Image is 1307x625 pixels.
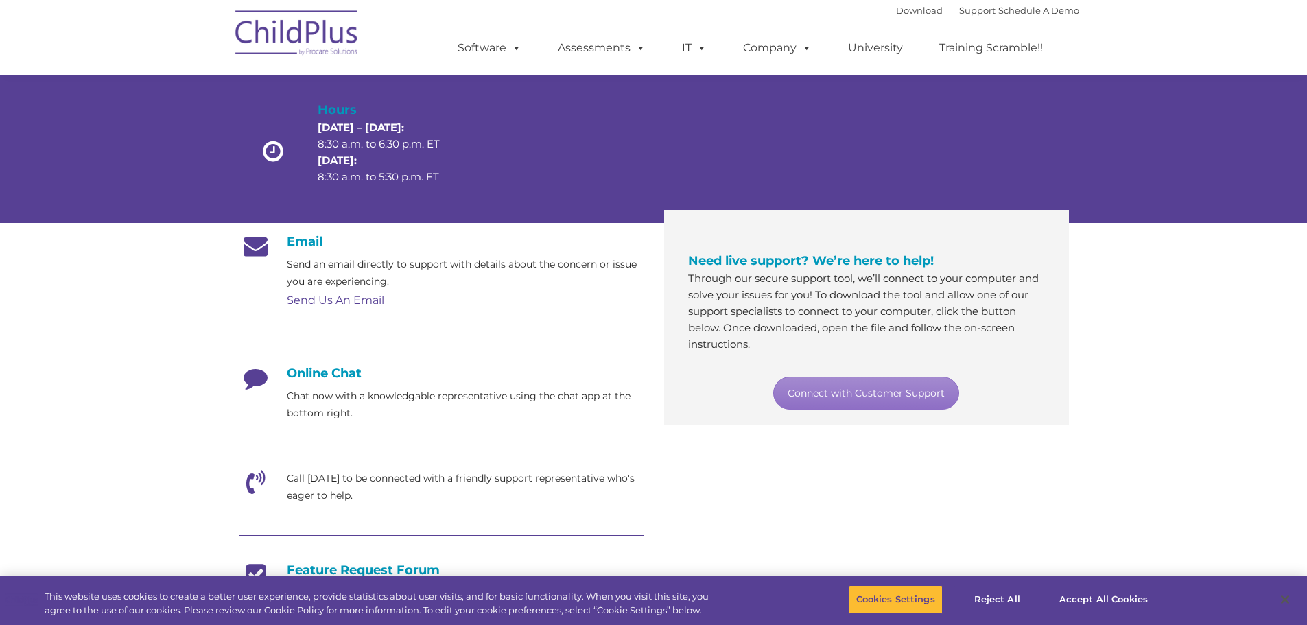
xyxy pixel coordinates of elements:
[318,121,404,134] strong: [DATE] – [DATE]:
[668,34,720,62] a: IT
[228,1,366,69] img: ChildPlus by Procare Solutions
[318,119,463,185] p: 8:30 a.m. to 6:30 p.m. ET 8:30 a.m. to 5:30 p.m. ET
[318,154,357,167] strong: [DATE]:
[1052,585,1155,614] button: Accept All Cookies
[287,256,644,290] p: Send an email directly to support with details about the concern or issue you are experiencing.
[959,5,996,16] a: Support
[444,34,535,62] a: Software
[896,5,943,16] a: Download
[998,5,1079,16] a: Schedule A Demo
[834,34,917,62] a: University
[287,470,644,504] p: Call [DATE] to be connected with a friendly support representative who's eager to help.
[954,585,1040,614] button: Reject All
[773,377,959,410] a: Connect with Customer Support
[287,388,644,422] p: Chat now with a knowledgable representative using the chat app at the bottom right.
[239,366,644,381] h4: Online Chat
[1270,585,1300,615] button: Close
[896,5,1079,16] font: |
[729,34,825,62] a: Company
[544,34,659,62] a: Assessments
[287,294,384,307] a: Send Us An Email
[45,590,719,617] div: This website uses cookies to create a better user experience, provide statistics about user visit...
[239,563,644,578] h4: Feature Request Forum
[849,585,943,614] button: Cookies Settings
[688,253,934,268] span: Need live support? We’re here to help!
[688,270,1045,353] p: Through our secure support tool, we’ll connect to your computer and solve your issues for you! To...
[239,234,644,249] h4: Email
[926,34,1057,62] a: Training Scramble!!
[318,100,463,119] h4: Hours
